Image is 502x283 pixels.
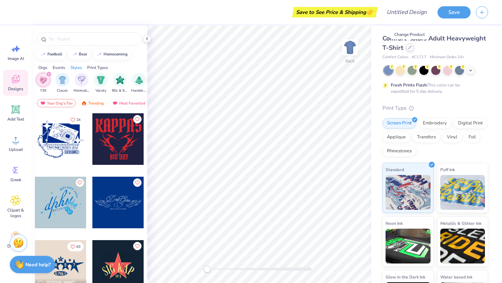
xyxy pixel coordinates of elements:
[442,132,462,143] div: Vinyl
[40,52,46,56] img: trend_line.gif
[382,104,488,112] div: Print Type
[81,101,87,106] img: trending.gif
[37,99,76,107] div: Your Org's Fav
[204,266,211,273] div: Accessibility label
[4,207,27,219] span: Clipart & logos
[294,7,376,17] div: Save to See Price & Shipping
[440,229,485,263] img: Metallic & Glitter Ink
[68,49,90,60] button: bear
[430,54,465,60] span: Minimum Order: 24 +
[57,88,68,93] span: Classic
[135,76,143,84] img: Handdrawn Image
[48,36,137,43] input: Try "Alpha"
[53,64,65,71] div: Events
[104,52,128,56] div: homecoming
[112,73,128,93] button: filter button
[382,34,486,52] span: Comfort Colors Adult Heavyweight T-Shirt
[381,5,432,19] input: Untitled Design
[94,73,108,93] button: filter button
[112,88,128,93] span: 80s & 90s
[55,73,69,93] div: filter for Classic
[343,40,357,54] img: Back
[25,261,51,268] strong: Need help?
[87,64,108,71] div: Print Types
[59,76,67,84] img: Classic Image
[382,54,408,60] span: Comfort Colors
[440,166,455,173] span: Puff Ink
[40,88,46,93] span: Y2K
[131,73,147,93] button: filter button
[97,76,105,84] img: Varsity Image
[131,73,147,93] div: filter for Handdrawn
[40,101,46,106] img: most_fav.gif
[386,175,431,210] img: Standard
[386,166,404,173] span: Standard
[79,52,87,56] div: bear
[412,132,440,143] div: Transfers
[10,177,21,183] span: Greek
[72,52,77,56] img: trend_line.gif
[37,49,66,60] button: football
[9,147,23,152] span: Upload
[386,220,403,227] span: Neon Ink
[382,146,416,156] div: Rhinestones
[440,220,481,227] span: Metallic & Glitter Ink
[39,76,47,84] img: Y2K Image
[345,58,355,64] div: Back
[55,73,69,93] button: filter button
[464,132,480,143] div: Foil
[70,64,82,71] div: Styles
[76,245,81,248] span: 63
[390,30,428,39] div: Change Product
[76,118,81,122] span: 24
[74,73,90,93] div: filter for Minimalist
[97,52,102,56] img: trend_line.gif
[8,56,24,61] span: Image AI
[454,118,487,129] div: Digital Print
[112,73,128,93] div: filter for 80s & 90s
[36,73,50,93] div: filter for Y2K
[36,73,50,93] button: filter button
[7,243,24,249] span: Decorate
[133,115,142,123] button: Like
[94,73,108,93] div: filter for Varsity
[386,273,425,281] span: Glow in the Dark Ink
[74,88,90,93] span: Minimalist
[74,73,90,93] button: filter button
[96,88,106,93] span: Varsity
[438,6,471,18] button: Save
[382,132,410,143] div: Applique
[133,178,142,187] button: Like
[391,82,428,88] strong: Fresh Prints Flash:
[382,118,416,129] div: Screen Print
[8,86,23,92] span: Designs
[116,76,124,84] img: 80s & 90s Image
[366,8,374,16] span: 👉
[109,99,149,107] div: Most Favorited
[67,115,84,124] button: Like
[418,118,451,129] div: Embroidery
[386,229,431,263] img: Neon Ink
[133,242,142,250] button: Like
[93,49,131,60] button: homecoming
[47,52,62,56] div: football
[78,99,107,107] div: Trending
[440,175,485,210] img: Puff Ink
[391,82,477,94] div: This color can be expedited for 5 day delivery.
[412,54,426,60] span: # C1717
[440,273,472,281] span: Water based Ink
[7,116,24,122] span: Add Text
[67,242,84,251] button: Like
[131,88,147,93] span: Handdrawn
[38,64,47,71] div: Orgs
[78,76,85,84] img: Minimalist Image
[112,101,118,106] img: most_fav.gif
[76,178,84,187] button: Like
